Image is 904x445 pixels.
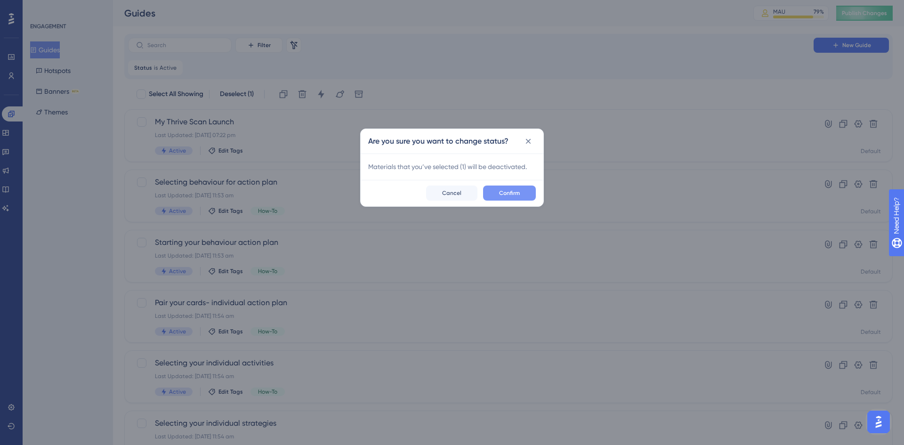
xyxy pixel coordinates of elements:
span: Cancel [442,189,461,197]
h2: Are you sure you want to change status? [368,136,508,147]
span: Confirm [499,189,520,197]
iframe: UserGuiding AI Assistant Launcher [864,408,893,436]
span: Materials that you’ve selected ( 1 ) will be de activated. [368,163,527,170]
span: Need Help? [22,2,59,14]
